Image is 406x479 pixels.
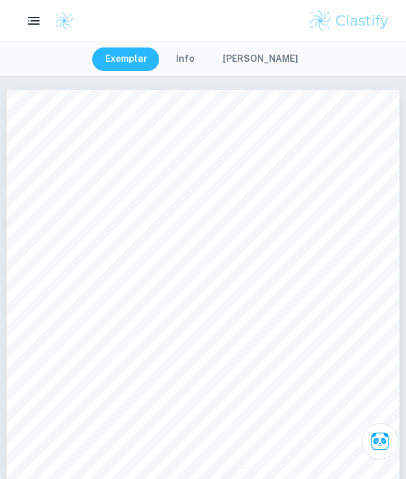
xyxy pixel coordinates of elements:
[308,8,390,34] img: Clastify logo
[210,48,311,71] button: [PERSON_NAME]
[92,48,160,71] button: Exemplar
[47,11,74,31] a: Clastify logo
[55,11,74,31] img: Clastify logo
[163,48,207,71] button: Info
[362,423,398,459] button: Ask Clai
